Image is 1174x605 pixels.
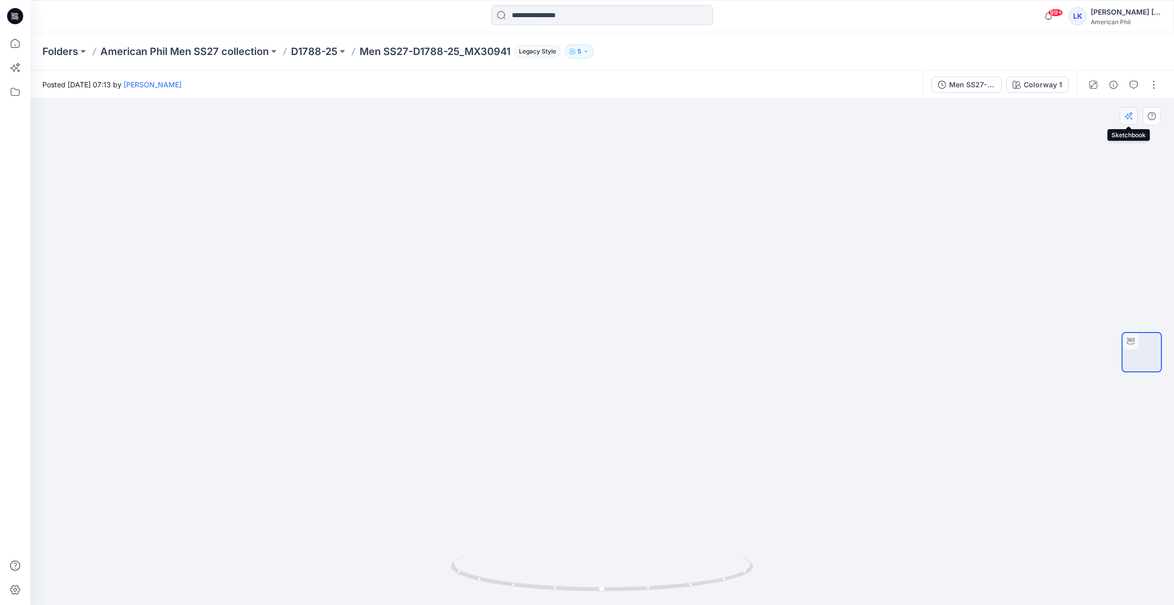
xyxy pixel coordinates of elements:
div: Men SS27-D1788-25_MX30941 [949,79,995,90]
p: Men SS27-D1788-25_MX30941 [360,44,510,59]
a: American Phil Men SS27 collection [100,44,269,59]
img: turntable-04-09-2025-07:13:35 [1123,333,1161,371]
div: LK [1069,7,1087,25]
span: Legacy Style [514,45,561,58]
button: Legacy Style [510,44,561,59]
a: [PERSON_NAME] [124,80,182,89]
div: American Phil [1091,18,1161,26]
p: 5 [577,46,581,57]
button: Men SS27-D1788-25_MX30941 [931,77,1002,93]
a: D1788-25 [291,44,337,59]
span: 99+ [1048,9,1063,17]
div: [PERSON_NAME] [PERSON_NAME] [1091,6,1161,18]
button: Details [1105,77,1122,93]
a: Folders [42,44,78,59]
button: Colorway 1 [1006,77,1069,93]
button: 5 [565,44,594,59]
span: Posted [DATE] 07:13 by [42,79,182,90]
div: Colorway 1 [1024,79,1062,90]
